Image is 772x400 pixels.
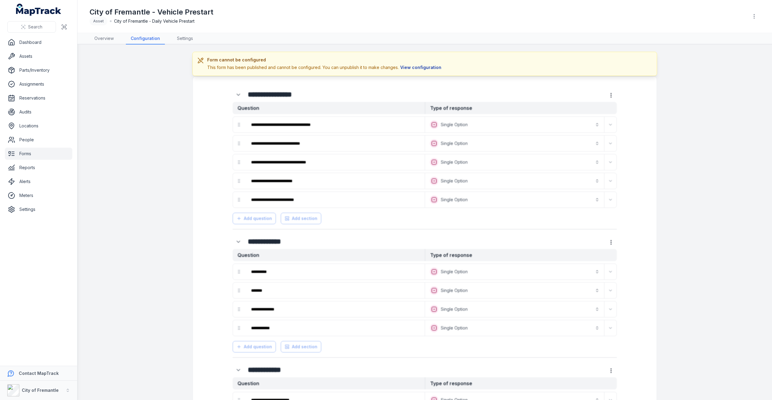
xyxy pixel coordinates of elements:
[207,64,443,71] div: This form has been published and cannot be configured. You can unpublish it to make changes.
[5,106,72,118] a: Audits
[90,33,119,44] a: Overview
[114,18,195,24] span: City of Fremantle - Daily Vehicle Prestart
[5,78,72,90] a: Assignments
[28,24,42,30] span: Search
[16,4,61,16] a: MapTrack
[5,120,72,132] a: Locations
[5,64,72,76] a: Parts/Inventory
[5,134,72,146] a: People
[5,189,72,202] a: Meters
[7,21,56,33] button: Search
[5,175,72,188] a: Alerts
[5,203,72,215] a: Settings
[5,92,72,104] a: Reservations
[5,162,72,174] a: Reports
[399,64,443,71] button: View configuration
[5,36,72,48] a: Dashboard
[90,7,213,17] h1: City of Fremantle - Vehicle Prestart
[172,33,198,44] a: Settings
[19,371,59,376] strong: Contact MapTrack
[5,148,72,160] a: Forms
[5,50,72,62] a: Assets
[126,33,165,44] a: Configuration
[207,57,443,63] h3: Form cannot be configured
[22,388,59,393] strong: City of Fremantle
[90,17,107,25] div: Asset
